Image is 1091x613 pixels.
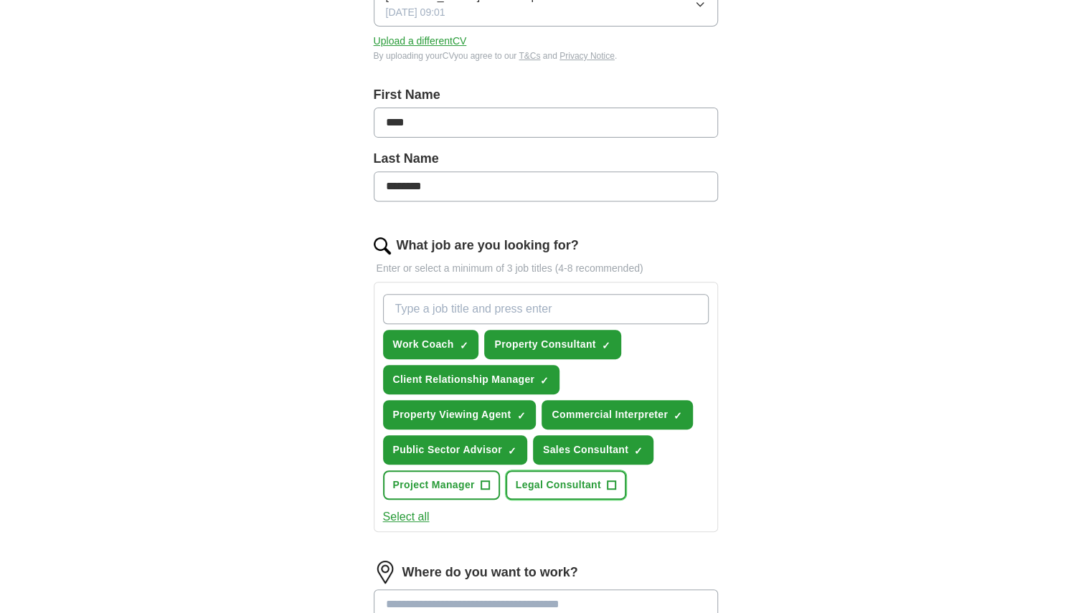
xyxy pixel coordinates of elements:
[374,149,718,168] label: Last Name
[374,237,391,255] img: search.png
[542,400,693,429] button: Commercial Interpreter✓
[393,477,475,493] span: Project Manager
[383,508,430,526] button: Select all
[374,561,397,584] img: location.png
[508,445,516,457] span: ✓
[383,400,537,429] button: Property Viewing Agent✓
[393,407,511,422] span: Property Viewing Agent
[540,375,549,386] span: ✓
[516,477,601,493] span: Legal Consultant
[634,445,643,457] span: ✓
[559,51,615,61] a: Privacy Notice
[393,372,535,387] span: Client Relationship Manager
[552,407,668,422] span: Commercial Interpreter
[506,470,626,500] button: Legal Consultant
[533,435,653,465] button: Sales Consultant✓
[383,435,527,465] button: Public Sector Advisor✓
[484,330,620,359] button: Property Consultant✓
[374,261,718,276] p: Enter or select a minimum of 3 job titles (4-8 recommended)
[386,5,445,20] span: [DATE] 09:01
[402,563,578,582] label: Where do you want to work?
[543,442,628,457] span: Sales Consultant
[393,442,502,457] span: Public Sector Advisor
[494,337,595,352] span: Property Consultant
[516,410,525,422] span: ✓
[383,294,709,324] input: Type a job title and press enter
[374,34,467,49] button: Upload a differentCV
[674,410,682,422] span: ✓
[374,85,718,105] label: First Name
[602,340,610,351] span: ✓
[393,337,454,352] span: Work Coach
[374,49,718,62] div: By uploading your CV you agree to our and .
[383,470,500,500] button: Project Manager
[459,340,468,351] span: ✓
[383,330,479,359] button: Work Coach✓
[383,365,560,394] button: Client Relationship Manager✓
[519,51,540,61] a: T&Cs
[397,236,579,255] label: What job are you looking for?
